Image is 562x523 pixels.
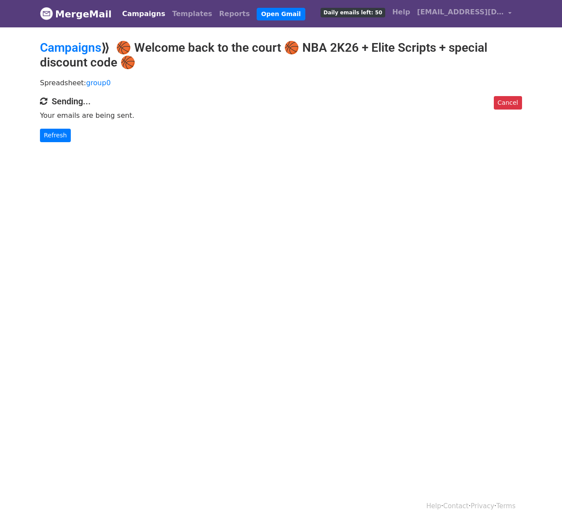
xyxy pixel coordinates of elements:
[426,502,441,510] a: Help
[216,5,254,23] a: Reports
[321,8,385,17] span: Daily emails left: 50
[413,3,515,24] a: [EMAIL_ADDRESS][DOMAIN_NAME]
[40,78,522,87] p: Spreadsheet:
[417,7,504,17] span: [EMAIL_ADDRESS][DOMAIN_NAME]
[471,502,494,510] a: Privacy
[40,111,522,120] p: Your emails are being sent.
[40,96,522,107] h4: Sending...
[389,3,413,21] a: Help
[443,502,469,510] a: Contact
[40,40,522,70] h2: ⟫ 🏀 Welcome back to the court 🏀 NBA 2K26 + Elite Scripts + special discount code 🏀
[40,40,101,55] a: Campaigns
[40,7,53,20] img: MergeMail logo
[86,79,111,87] a: group0
[40,5,112,23] a: MergeMail
[496,502,516,510] a: Terms
[169,5,215,23] a: Templates
[257,8,305,20] a: Open Gmail
[317,3,389,21] a: Daily emails left: 50
[119,5,169,23] a: Campaigns
[40,129,71,142] a: Refresh
[494,96,522,110] a: Cancel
